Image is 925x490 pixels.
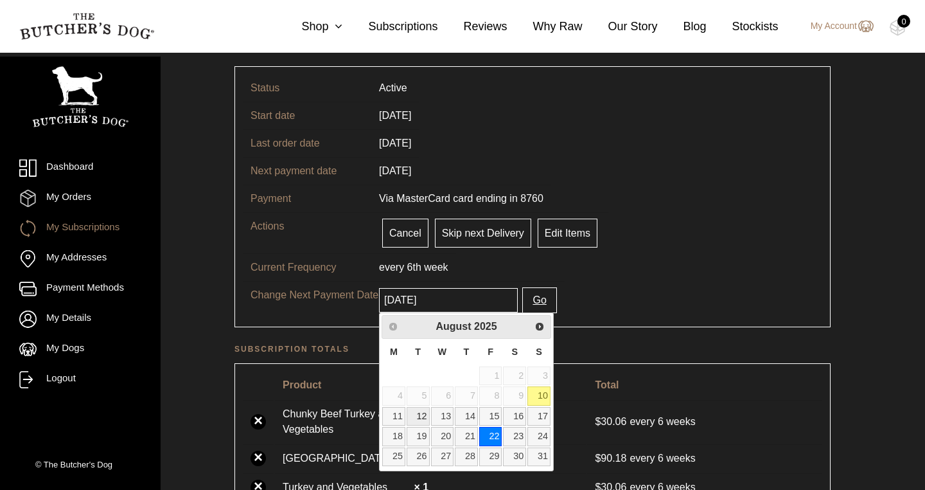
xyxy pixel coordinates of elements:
a: Why Raw [507,18,583,35]
a: 28 [455,448,478,466]
a: 17 [527,407,551,426]
div: 0 [897,15,910,28]
a: 18 [382,427,405,446]
span: Thursday [464,347,470,357]
a: My Account [798,19,874,34]
span: 2025 [474,321,497,332]
a: 12 [407,407,430,426]
td: Payment [243,185,371,212]
a: My Dogs [19,341,141,358]
a: 13 [431,407,454,426]
td: Status [243,75,371,102]
a: 21 [455,427,478,446]
button: Go [522,287,556,313]
a: Blog [658,18,707,35]
a: 25 [382,448,405,466]
a: 27 [431,448,454,466]
span: August [436,321,471,332]
a: [GEOGRAPHIC_DATA] [283,451,411,466]
span: Saturday [511,347,518,357]
td: Start date [243,102,371,129]
a: 20 [431,427,454,446]
a: 11 [382,407,405,426]
th: Total [587,372,822,399]
span: 90.18 [595,453,630,464]
a: 19 [407,427,430,446]
span: every 6th [379,262,421,273]
td: [DATE] [371,129,419,157]
a: Payment Methods [19,280,141,298]
a: Next [531,317,549,336]
span: Next [534,322,545,332]
td: Last order date [243,129,371,157]
a: My Addresses [19,250,141,268]
span: Monday [390,347,398,357]
th: Product [275,372,586,399]
a: Shop [276,18,342,35]
span: Via MasterCard card ending in 8760 [379,193,543,204]
a: Dashboard [19,159,141,177]
a: Edit Items [538,219,597,248]
span: 30.06 [595,416,630,427]
td: Next payment date [243,157,371,185]
td: every 6 weeks [587,400,822,443]
span: Sunday [536,347,542,357]
a: Skip next Delivery [435,219,531,248]
span: week [424,262,448,273]
a: Reviews [437,18,507,35]
a: Subscriptions [342,18,437,35]
a: My Subscriptions [19,220,141,237]
td: [DATE] [371,157,419,185]
span: Tuesday [415,347,421,357]
a: My Orders [19,190,141,207]
h2: Subscription totals [234,343,831,356]
a: 30 [503,448,526,466]
img: TBD_Portrait_Logo_White.png [32,66,128,127]
a: Stockists [707,18,779,35]
a: 23 [503,427,526,446]
td: every 6 weeks [587,444,822,472]
a: 15 [479,407,502,426]
td: Active [371,75,415,102]
a: Logout [19,371,141,388]
a: 31 [527,448,551,466]
a: 14 [455,407,478,426]
a: × [251,451,266,466]
a: Our Story [583,18,658,35]
span: $ [595,416,601,427]
span: $ [595,453,601,464]
td: Actions [243,212,371,253]
a: 10 [527,386,551,405]
a: My Details [19,311,141,328]
img: TBD_Cart-Empty.png [890,19,906,36]
a: 24 [527,427,551,446]
p: Change Next Payment Date [251,287,379,303]
a: × [251,414,266,430]
td: [DATE] [371,102,419,129]
a: 29 [479,448,502,466]
a: 26 [407,448,430,466]
a: Cancel [382,219,428,248]
span: Wednesday [438,347,447,357]
a: 16 [503,407,526,426]
a: Chunky Beef Turkey and Vegetables [283,406,411,437]
p: Current Frequency [251,260,379,275]
a: 22 [479,427,502,446]
span: Friday [488,347,493,357]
